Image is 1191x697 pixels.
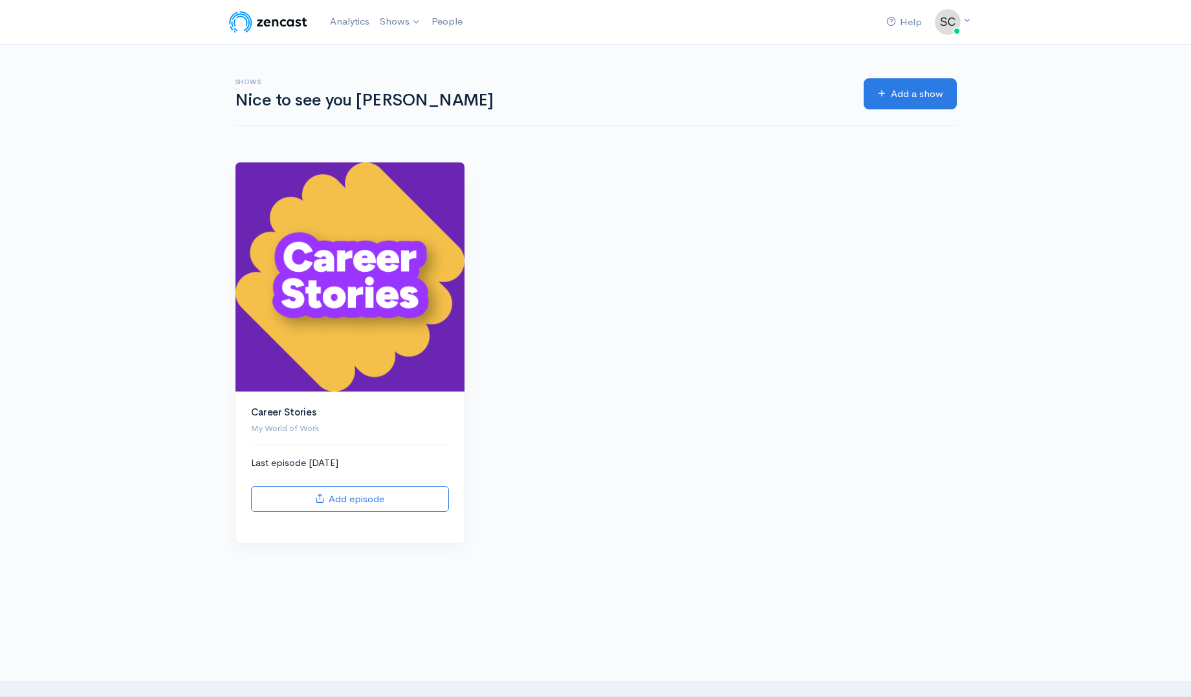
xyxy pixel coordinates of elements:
[227,9,309,35] img: ZenCast Logo
[375,8,426,36] a: Shows
[864,78,957,110] a: Add a show
[1147,653,1178,684] iframe: gist-messenger-bubble-iframe
[935,9,961,35] img: ...
[235,162,464,392] img: Career Stories
[325,8,375,36] a: Analytics
[251,456,449,512] div: Last episode [DATE]
[235,78,848,85] h6: Shows
[251,406,316,418] a: Career Stories
[235,91,848,110] h1: Nice to see you [PERSON_NAME]
[426,8,468,36] a: People
[251,422,449,435] p: My World of Work
[251,486,449,513] a: Add episode
[881,8,927,36] a: Help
